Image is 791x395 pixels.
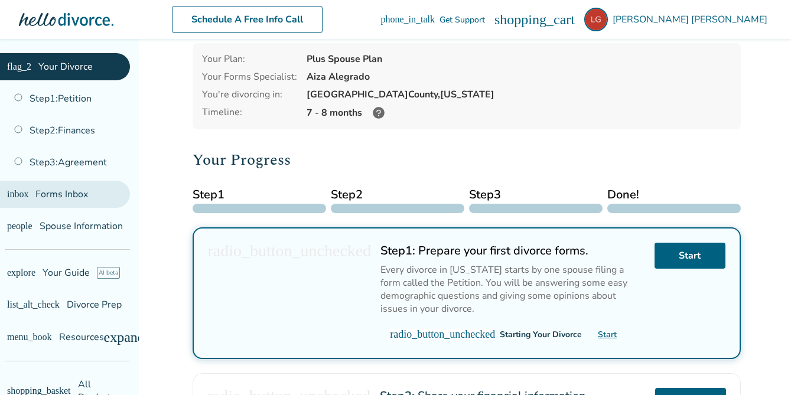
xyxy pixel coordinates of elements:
span: Step 3 [469,186,603,204]
div: [GEOGRAPHIC_DATA] County, [US_STATE] [307,88,731,101]
h2: Your Progress [193,148,741,172]
span: Resources [7,331,69,344]
span: Step 1 [193,186,326,204]
a: Schedule A Free Info Call [227,6,378,33]
span: AI beta [78,267,101,279]
strong: Step 2 : [233,375,268,391]
span: expand_more [109,330,123,344]
span: shopping_basket [7,380,17,389]
span: shopping_cart [561,12,575,27]
span: radio_button_unchecked [243,316,254,327]
span: list_alt_check [7,300,17,309]
a: Start [655,243,725,269]
img: lgonzalez-ratchev@sobrato.org [584,8,608,31]
span: flag_2 [7,62,17,71]
div: Your Plan: [202,53,297,66]
div: Your Forms Specialist: [202,70,297,83]
span: Get Support [506,14,551,25]
span: [PERSON_NAME] [PERSON_NAME] [613,13,772,26]
span: Done! [607,186,741,204]
div: Plus Spouse Plan [307,53,731,66]
span: explore [7,268,17,278]
span: Forms Inbox [24,188,76,201]
div: Timeline: [202,106,297,120]
h2: Prepare your first divorce forms. [234,243,645,259]
div: Aiza Alegrado [307,70,731,83]
a: Start [451,316,470,327]
span: phone_in_talk [491,15,501,24]
strong: Step 1 : [234,243,269,259]
iframe: Chat Widget [732,338,791,395]
span: Step 2 [331,186,464,204]
span: people [7,221,17,231]
span: inbox [7,190,17,199]
span: radio_button_unchecked [208,243,224,259]
span: radio_button_unchecked [207,375,224,391]
span: menu_book [7,332,17,342]
div: Starting Your Divorce [259,316,341,327]
div: You're divorcing in: [202,88,297,101]
p: Every divorce in [US_STATE] starts by one spouse filing a form called the Petition. You will be a... [234,263,645,302]
div: 7 - 8 months [307,106,731,120]
a: phone_in_talkGet Support [491,14,551,25]
h2: Share your financial information. [233,375,646,391]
